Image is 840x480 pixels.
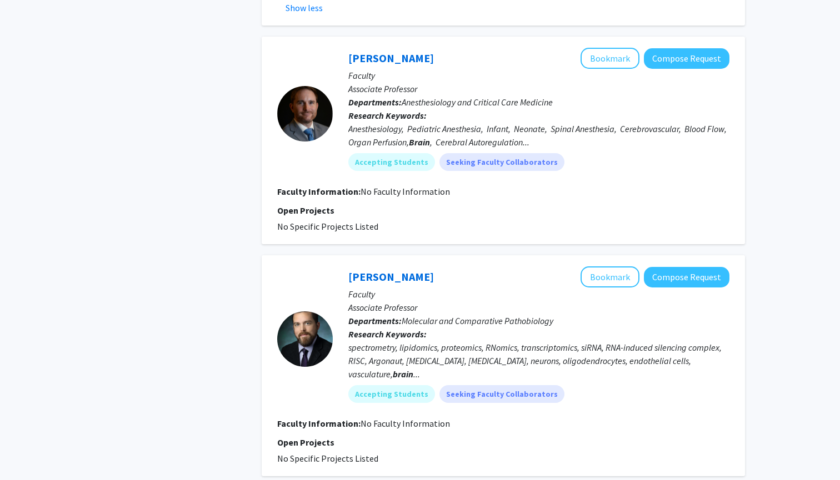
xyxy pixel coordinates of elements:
b: Departments: [348,315,402,326]
a: [PERSON_NAME] [348,51,434,65]
button: Add Emmett Whitaker to Bookmarks [581,48,639,69]
b: Faculty Information: [277,186,361,197]
p: Faculty [348,287,729,301]
span: Anesthesiology and Critical Care Medicine [402,97,553,108]
a: [PERSON_NAME] [348,270,434,284]
b: Research Keywords: [348,110,427,121]
p: Open Projects [277,436,729,449]
span: No Specific Projects Listed [277,453,378,464]
b: Departments: [348,97,402,108]
button: Add Kenneth Witwer to Bookmarks [581,266,639,287]
button: Compose Request to Kenneth Witwer [644,267,729,287]
b: Faculty Information: [277,418,361,429]
p: Open Projects [277,204,729,217]
b: brain [393,368,413,380]
div: spectrometry, lipidomics, proteomics, RNomics, transcriptomics, siRNA, RNA-induced silencing comp... [348,341,729,381]
iframe: Chat [8,430,47,472]
mat-chip: Accepting Students [348,385,435,403]
div: Anesthesiology, Pediatric Anesthesia, Infant, Neonate, Spinal Anesthesia, Cerebrovascular, Blood ... [348,122,729,149]
mat-chip: Seeking Faculty Collaborators [439,153,564,171]
span: No Faculty Information [361,418,450,429]
span: No Specific Projects Listed [277,221,378,232]
span: Molecular and Comparative Pathobiology [402,315,553,326]
b: Research Keywords: [348,329,427,340]
p: Associate Professor [348,301,729,314]
p: Faculty [348,69,729,82]
button: Show less [286,1,323,14]
b: Brain [409,137,430,148]
span: No Faculty Information [361,186,450,197]
button: Compose Request to Emmett Whitaker [644,48,729,69]
mat-chip: Seeking Faculty Collaborators [439,385,564,403]
p: Associate Professor [348,82,729,95]
mat-chip: Accepting Students [348,153,435,171]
